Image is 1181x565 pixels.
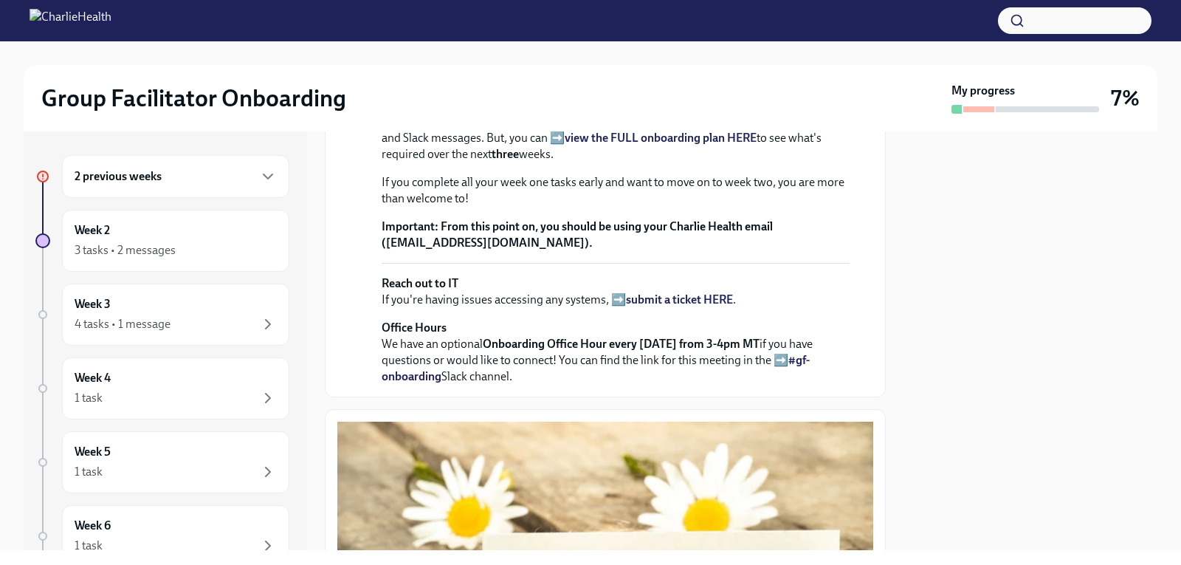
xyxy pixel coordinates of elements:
[75,222,110,239] h6: Week 2
[382,219,438,233] strong: Important:
[626,292,733,307] a: submit a ticket HERE
[565,131,757,145] a: view the FULL onboarding plan HERE
[75,370,111,386] h6: Week 4
[75,316,171,332] div: 4 tasks • 1 message
[483,337,760,351] strong: Onboarding Office Hour every [DATE] from 3-4pm MT
[382,276,458,290] strong: Reach out to IT
[30,9,111,32] img: CharlieHealth
[382,114,850,162] p: Your Dado onboarding plan will keep you on track of tasks via your personalized page, emails, and...
[75,242,176,258] div: 3 tasks • 2 messages
[75,538,103,554] div: 1 task
[75,518,111,534] h6: Week 6
[35,357,289,420] a: Week 41 task
[35,431,289,493] a: Week 51 task
[1111,85,1140,112] h3: 7%
[382,320,850,385] p: We have an optional if you have questions or would like to connect! You can find the link for thi...
[35,284,289,346] a: Week 34 tasks • 1 message
[75,464,103,480] div: 1 task
[41,83,346,113] h2: Group Facilitator Onboarding
[75,296,111,312] h6: Week 3
[382,219,773,250] strong: From this point on, you should be using your Charlie Health email ([EMAIL_ADDRESS][DOMAIN_NAME]).
[382,321,447,335] strong: Office Hours
[492,147,519,161] strong: three
[75,390,103,406] div: 1 task
[62,155,289,198] div: 2 previous weeks
[382,174,850,207] p: If you complete all your week one tasks early and want to move on to week two, you are more than ...
[35,210,289,272] a: Week 23 tasks • 2 messages
[75,168,162,185] h6: 2 previous weeks
[75,444,111,460] h6: Week 5
[951,83,1015,99] strong: My progress
[382,275,850,308] p: If you're having issues accessing any systems, ➡️ .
